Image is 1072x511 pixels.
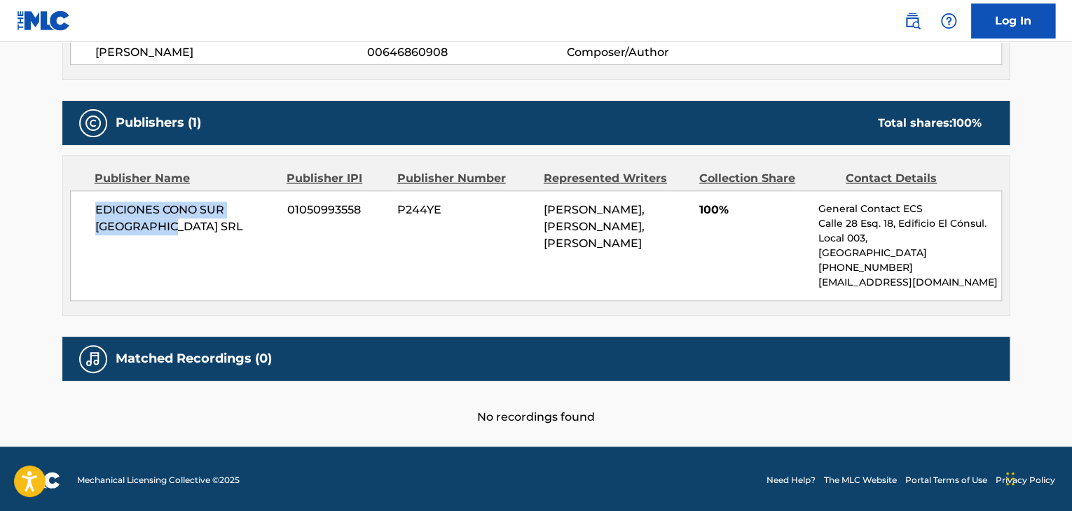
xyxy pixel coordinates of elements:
[952,116,982,129] span: 100 %
[699,202,808,218] span: 100%
[544,203,645,250] span: [PERSON_NAME], [PERSON_NAME], [PERSON_NAME]
[116,351,272,367] h5: Matched Recordings (0)
[898,7,926,35] a: Public Search
[95,44,367,61] span: [PERSON_NAME]
[95,170,276,187] div: Publisher Name
[699,170,835,187] div: Collection Share
[904,13,921,29] img: search
[767,474,816,486] a: Need Help?
[397,170,532,187] div: Publisher Number
[1002,444,1072,511] div: Widget de chat
[287,170,386,187] div: Publisher IPI
[85,351,102,367] img: Matched Recordings
[818,275,1001,290] p: [EMAIL_ADDRESS][DOMAIN_NAME]
[818,202,1001,216] p: General Contact ECS
[77,474,240,486] span: Mechanical Licensing Collective © 2025
[824,474,897,486] a: The MLC Website
[940,13,957,29] img: help
[62,381,1010,426] div: No recordings found
[1006,458,1015,500] div: Arrastrar
[846,170,982,187] div: Contact Details
[17,10,71,31] img: MLC Logo
[95,202,277,235] span: EDICIONES CONO SUR [GEOGRAPHIC_DATA] SRL
[287,202,387,218] span: 01050993558
[544,170,689,187] div: Represented Writers
[85,115,102,132] img: Publishers
[367,44,566,61] span: 00646860908
[878,115,982,132] div: Total shares:
[1002,444,1072,511] iframe: Chat Widget
[905,474,987,486] a: Portal Terms of Use
[566,44,748,61] span: Composer/Author
[971,3,1055,38] a: Log In
[818,260,1001,275] p: [PHONE_NUMBER]
[116,115,201,131] h5: Publishers (1)
[996,474,1055,486] a: Privacy Policy
[397,202,533,218] span: P244YE
[818,246,1001,260] p: [GEOGRAPHIC_DATA]
[818,216,1001,246] p: Calle 28 Esq. 18, Edificio El Cónsul. Local 003,
[935,7,963,35] div: Help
